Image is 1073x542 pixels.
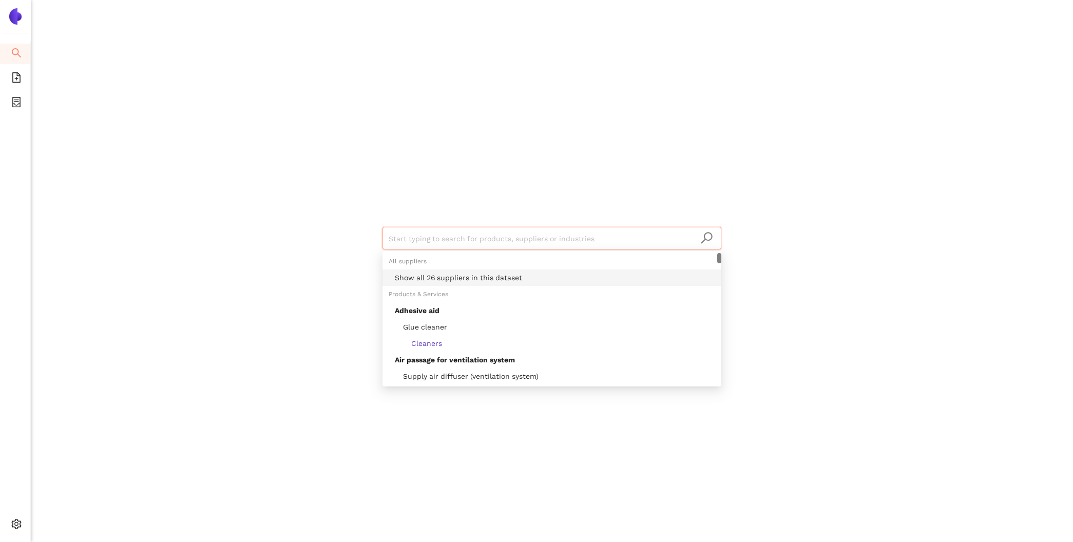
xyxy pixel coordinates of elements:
span: search [11,44,22,65]
div: Products & Services [382,286,721,302]
span: Supply air diffuser (ventilation system) [395,372,539,380]
div: Show all 26 suppliers in this dataset [395,272,715,283]
span: setting [11,515,22,536]
span: Air passage for ventilation system [395,356,515,364]
img: Logo [7,8,24,25]
span: Adhesive aid [395,306,439,315]
span: container [11,93,22,114]
span: Cleaners [395,339,442,347]
span: search [700,231,713,244]
div: Show all 26 suppliers in this dataset [382,269,721,286]
span: Glue cleaner [395,323,447,331]
span: file-add [11,69,22,89]
div: All suppliers [382,253,721,269]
